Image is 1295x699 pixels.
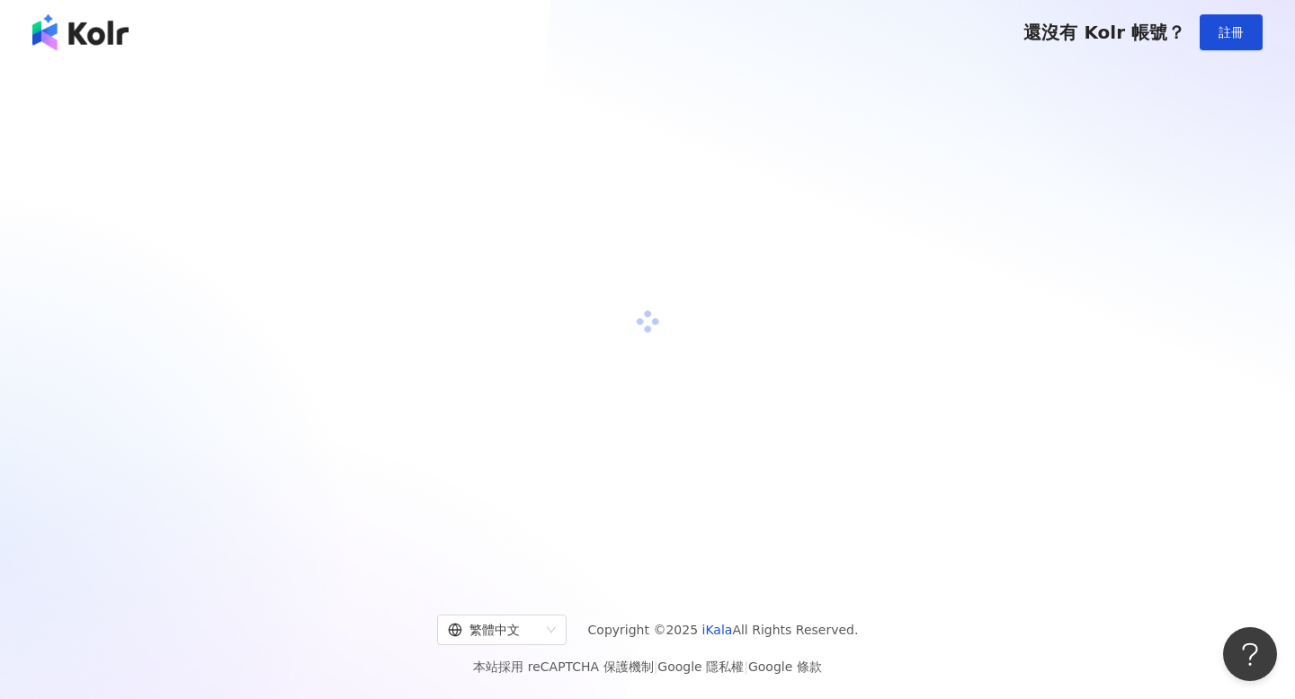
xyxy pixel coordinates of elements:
span: | [654,659,658,674]
span: | [744,659,748,674]
span: 註冊 [1219,25,1244,40]
a: iKala [702,623,733,637]
iframe: Help Scout Beacon - Open [1223,627,1277,681]
a: Google 隱私權 [657,659,744,674]
a: Google 條款 [748,659,822,674]
span: Copyright © 2025 All Rights Reserved. [588,619,859,641]
span: 還沒有 Kolr 帳號？ [1023,22,1185,43]
div: 繁體中文 [448,615,540,644]
span: 本站採用 reCAPTCHA 保護機制 [473,656,821,677]
img: logo [32,14,129,50]
button: 註冊 [1200,14,1263,50]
